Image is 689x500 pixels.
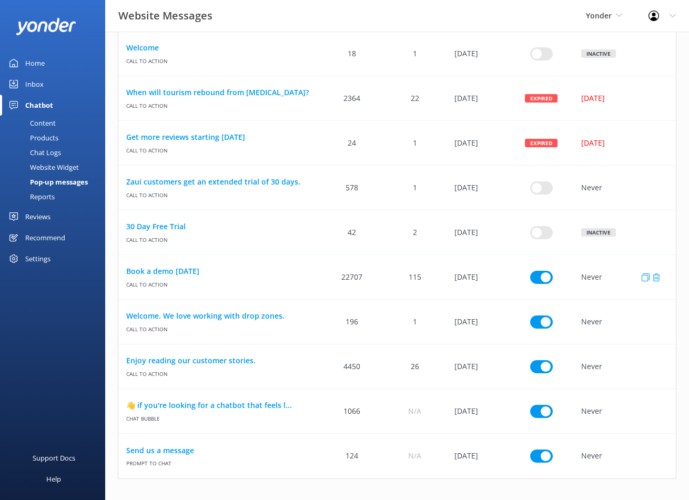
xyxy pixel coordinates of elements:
div: 26 Oct 2021 [447,210,510,255]
div: 22707 [320,255,383,300]
div: 1 [383,121,447,166]
span: Prompt to Chat [126,456,312,467]
h3: Website Messages [118,7,212,24]
div: Recommend [25,227,65,248]
span: N/A [408,450,421,462]
div: Content [6,116,56,130]
div: [DATE] [581,93,662,104]
div: 115 [383,255,447,300]
div: Inactive [581,49,616,58]
span: Chat bubble [126,411,312,422]
div: row [118,121,676,166]
a: When will tourism rebound from [MEDICAL_DATA]? [126,87,312,98]
div: row [118,32,676,76]
div: 22 [383,76,447,121]
div: Never [573,344,676,389]
span: Call to action [126,188,312,199]
div: 42 [320,210,383,255]
div: 1066 [320,389,383,434]
div: Never [573,389,676,434]
div: Help [46,468,61,489]
div: 2 [383,210,447,255]
a: Get more reviews starting [DATE] [126,131,312,143]
div: Chat Logs [6,145,61,160]
div: Reviews [25,206,50,227]
div: 24 May 2025 [447,389,510,434]
a: Zaui customers get an extended trial of 30 days. [126,176,312,188]
div: Expired [525,139,558,147]
div: 124 [320,434,383,478]
div: 09 Apr 2020 [447,32,510,76]
div: Products [6,130,58,145]
span: Yonder [586,11,612,21]
a: Send us a message [126,445,312,456]
span: Call to action [126,366,312,377]
div: 18 [320,32,383,76]
div: 1 [383,166,447,210]
div: row [118,166,676,210]
a: 30 Day Free Trial [126,221,312,232]
div: Home [25,53,45,74]
div: Inbox [25,74,44,95]
div: row [118,434,676,478]
a: Book a demo [DATE] [126,266,312,277]
div: 24 [320,121,383,166]
div: 22 Aug 2025 [447,255,510,300]
a: Products [6,130,105,145]
a: Enjoy reading our customer stories. [126,355,312,366]
div: row [118,389,676,434]
span: N/A [408,405,421,417]
div: Support Docs [33,447,75,468]
div: row [118,255,676,300]
div: 4450 [320,344,383,389]
div: Chatbot [25,95,53,116]
div: 2364 [320,76,383,121]
div: 1 [383,300,447,344]
a: Content [6,116,105,130]
div: row [118,344,676,389]
div: Expired [525,94,558,103]
div: Never [573,166,676,210]
span: Call to action [126,232,312,243]
div: 04 Feb 2025 [447,344,510,389]
div: Website Widget [6,160,79,175]
div: row [118,76,676,121]
span: Call to action [126,322,312,333]
div: row [118,300,676,344]
span: Call to action [126,54,312,65]
div: Never [573,255,676,300]
div: Reports [6,189,55,204]
div: 26 [383,344,447,389]
div: 12 Dec 2023 [447,300,510,344]
a: Website Widget [6,160,105,175]
a: Pop-up messages [6,175,105,189]
a: Welcome. We love working with drop zones. [126,310,312,322]
a: 👋 if you're looking for a chatbot that feels l... [126,400,312,411]
div: 17 Apr 2020 [447,76,510,121]
a: Chat Logs [6,145,105,160]
span: Call to action [126,98,312,109]
div: Inactive [581,228,616,237]
div: 26 Aug 2025 [447,434,510,478]
div: 196 [320,300,383,344]
div: Pop-up messages [6,175,88,189]
img: yonder-white-logo.png [16,18,76,35]
div: 1 [383,32,447,76]
span: Call to action [126,277,312,288]
div: Never [573,434,676,478]
div: [DATE] [581,137,662,149]
div: Never [573,300,676,344]
div: 578 [320,166,383,210]
a: Reports [6,189,105,204]
div: row [118,210,676,255]
div: Settings [25,248,50,269]
span: Call to action [126,143,312,154]
div: 10 Apr 2021 [447,121,510,166]
div: 04 Feb 2025 [447,166,510,210]
a: Welcome [126,42,312,54]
